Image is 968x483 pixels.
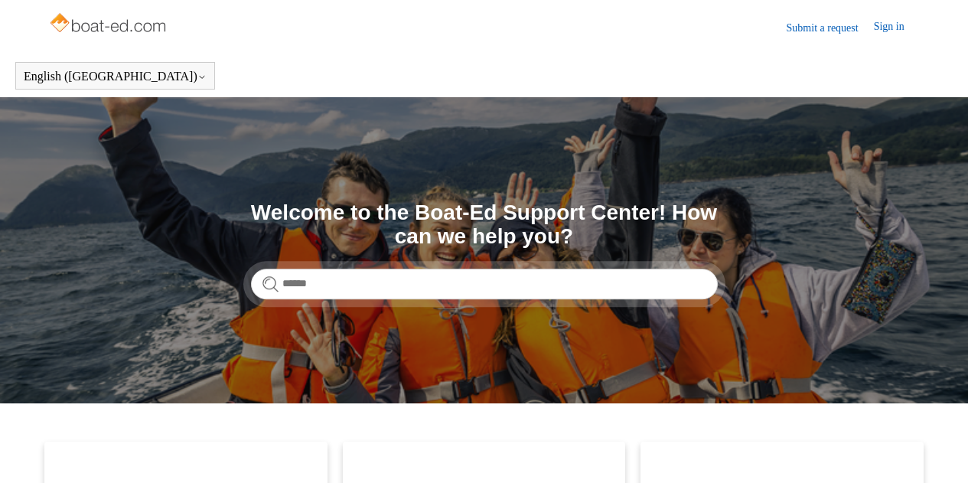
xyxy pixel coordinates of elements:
input: Search [251,269,718,299]
h1: Welcome to the Boat-Ed Support Center! How can we help you? [251,201,718,249]
a: Submit a request [787,20,874,36]
div: Live chat [917,432,957,472]
img: Boat-Ed Help Center home page [48,9,170,40]
a: Sign in [874,18,920,37]
button: English ([GEOGRAPHIC_DATA]) [24,70,207,83]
